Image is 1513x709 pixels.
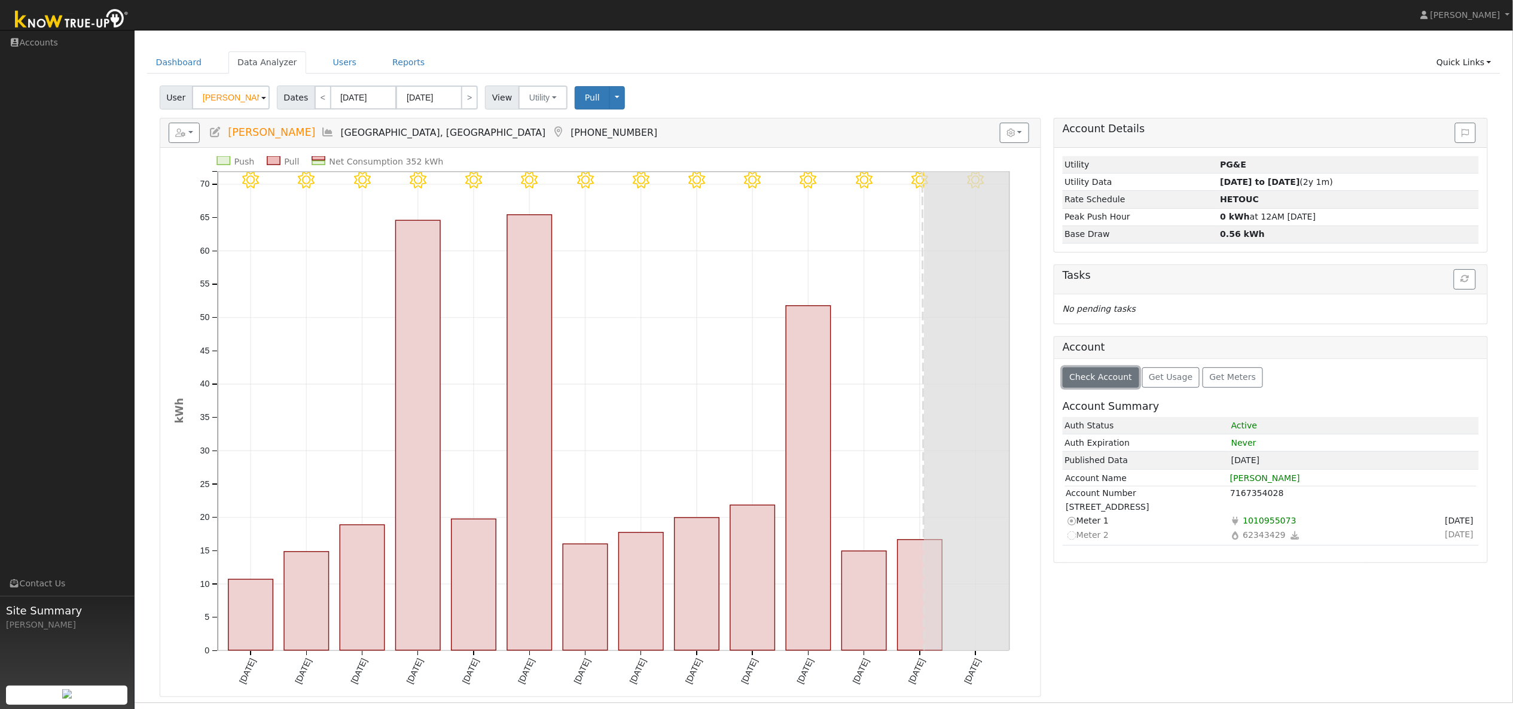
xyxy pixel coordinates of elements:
[205,613,209,622] text: 5
[1221,229,1265,239] strong: 0.56 kWh
[160,86,193,109] span: User
[1443,514,1476,528] span: Sign Date
[633,172,649,189] i: 8/06 - Clear
[1063,304,1136,314] i: No pending tasks
[739,657,759,685] text: [DATE]
[1065,500,1476,514] td: [STREET_ADDRESS]
[205,646,209,655] text: 0
[62,689,72,699] img: retrieve
[576,172,593,189] i: 8/05 - Clear
[200,212,209,222] text: 65
[1230,515,1241,527] i: Electricity
[744,172,761,189] i: 8/08 - Clear
[516,657,536,685] text: [DATE]
[518,86,568,109] button: Utility
[688,172,705,189] i: 8/07 - Clear
[1427,51,1500,74] a: Quick Links
[1063,191,1218,208] td: Rate Schedule
[1063,156,1218,174] td: Utility
[730,506,775,651] rect: onclick=""
[1065,528,1230,543] td: Meter 2
[340,525,385,650] rect: onclick=""
[1230,486,1476,501] td: 7167354028
[284,157,299,166] text: Pull
[200,279,209,289] text: 55
[147,51,211,74] a: Dashboard
[6,619,128,631] div: [PERSON_NAME]
[6,603,128,619] span: Site Summary
[298,172,315,189] i: 7/31 - Clear
[395,221,440,651] rect: onclick=""
[1063,269,1479,282] h5: Tasks
[1063,400,1479,413] h5: Account Summary
[200,513,209,522] text: 20
[383,51,434,74] a: Reports
[242,172,259,189] i: 7/30 - Clear
[9,7,135,34] img: Know True-Up
[911,172,928,189] i: 8/11 - Clear
[284,552,329,650] rect: onclick=""
[507,215,552,650] rect: onclick=""
[1069,372,1132,382] span: Check Account
[200,479,209,489] text: 25
[349,657,368,685] text: [DATE]
[1142,367,1200,388] button: Get Usage
[228,51,306,74] a: Data Analyzer
[1230,529,1241,541] i: Gas
[1221,177,1334,187] span: (2y 1m)
[200,246,209,255] text: 60
[1066,529,1076,541] i: Not selectable
[200,413,209,422] text: 35
[410,172,426,189] i: 8/02 - Clear
[585,93,600,102] span: Pull
[353,172,370,189] i: 8/01 - Clear
[173,398,185,424] text: kWh
[460,657,480,685] text: [DATE]
[234,157,254,166] text: Push
[1063,208,1218,226] td: Peak Push Hour
[293,657,313,685] text: [DATE]
[563,544,608,650] rect: onclick=""
[1221,194,1259,204] strong: G
[237,657,257,685] text: [DATE]
[1063,452,1230,469] td: Published Data
[786,306,831,650] rect: onclick=""
[1063,367,1139,388] button: Check Account
[1063,123,1479,135] h5: Account Details
[322,126,335,138] a: Multi-Series Graph
[1064,471,1230,485] td: Account Name
[277,86,315,109] span: Dates
[1065,486,1230,501] td: Account Number
[200,546,209,555] text: 15
[1229,434,1479,452] td: Never
[315,86,331,109] a: <
[200,312,209,322] text: 50
[962,657,982,685] text: [DATE]
[521,172,538,189] i: 8/04 - Clear
[618,532,663,650] rect: onclick=""
[1221,212,1250,221] strong: 0 kWh
[1063,174,1218,191] td: Utility Data
[405,657,425,685] text: [DATE]
[200,579,209,589] text: 10
[209,126,222,138] a: Edit User (34835)
[851,657,871,685] text: [DATE]
[628,657,648,685] text: [DATE]
[571,127,657,138] span: [PHONE_NUMBER]
[1221,177,1300,187] strong: [DATE] to [DATE]
[1066,515,1076,527] i: Current meter
[1241,528,1288,542] span: Usage Point: 3956447397 Service Agreement ID: 7164024202
[856,172,873,189] i: 8/10 - Clear
[1063,226,1218,243] td: Base Draw
[192,86,270,109] input: Select a User
[228,126,315,138] span: [PERSON_NAME]
[907,657,926,685] text: [DATE]
[200,446,209,455] text: 30
[461,86,478,109] a: >
[898,540,942,650] rect: onclick=""
[1063,341,1105,353] h5: Account
[329,157,443,166] text: Net Consumption 352 kWh
[800,172,817,189] i: 8/09 - Clear
[1231,455,1260,465] span: [DATE]
[1063,434,1230,452] td: Auth Expiration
